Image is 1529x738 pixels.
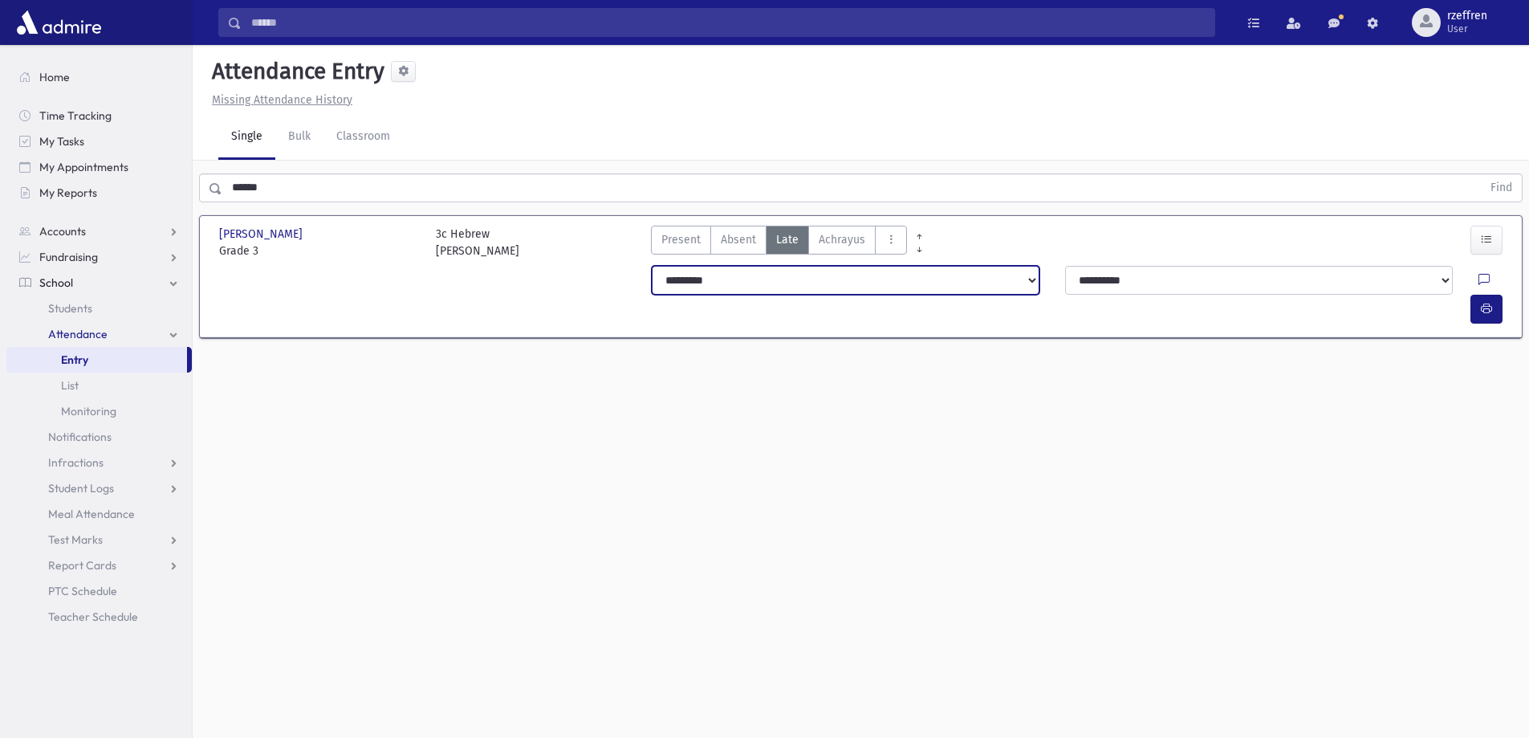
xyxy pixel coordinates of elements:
[219,226,306,243] span: [PERSON_NAME]
[48,558,116,573] span: Report Cards
[48,584,117,598] span: PTC Schedule
[39,70,70,84] span: Home
[1447,10,1487,22] span: rzeffren
[1447,22,1487,35] span: User
[6,218,192,244] a: Accounts
[6,244,192,270] a: Fundraising
[6,604,192,630] a: Teacher Schedule
[819,231,865,248] span: Achrayus
[6,501,192,527] a: Meal Attendance
[721,231,756,248] span: Absent
[205,93,352,107] a: Missing Attendance History
[651,226,907,259] div: AttTypes
[212,93,352,107] u: Missing Attendance History
[6,578,192,604] a: PTC Schedule
[661,231,701,248] span: Present
[61,353,88,367] span: Entry
[436,226,519,259] div: 3c Hebrew [PERSON_NAME]
[48,301,92,316] span: Students
[48,455,104,470] span: Infractions
[39,134,84,149] span: My Tasks
[218,115,275,160] a: Single
[39,250,98,264] span: Fundraising
[6,373,192,398] a: List
[39,275,73,290] span: School
[48,507,135,521] span: Meal Attendance
[6,103,192,128] a: Time Tracking
[6,552,192,578] a: Report Cards
[6,398,192,424] a: Monitoring
[6,296,192,321] a: Students
[1481,174,1522,202] button: Find
[13,6,105,39] img: AdmirePro
[205,58,384,85] h5: Attendance Entry
[6,424,192,450] a: Notifications
[6,475,192,501] a: Student Logs
[6,450,192,475] a: Infractions
[6,270,192,296] a: School
[219,243,420,259] span: Grade 3
[39,224,86,239] span: Accounts
[48,481,114,495] span: Student Logs
[6,128,192,154] a: My Tasks
[61,378,79,393] span: List
[6,527,192,552] a: Test Marks
[323,115,403,160] a: Classroom
[776,231,799,248] span: Late
[242,8,1214,37] input: Search
[6,64,192,90] a: Home
[61,404,116,418] span: Monitoring
[48,610,138,624] span: Teacher Schedule
[6,347,187,373] a: Entry
[39,160,128,174] span: My Appointments
[6,180,192,206] a: My Reports
[48,430,112,444] span: Notifications
[6,321,192,347] a: Attendance
[48,532,103,547] span: Test Marks
[48,327,108,341] span: Attendance
[39,186,97,200] span: My Reports
[39,108,112,123] span: Time Tracking
[275,115,323,160] a: Bulk
[6,154,192,180] a: My Appointments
